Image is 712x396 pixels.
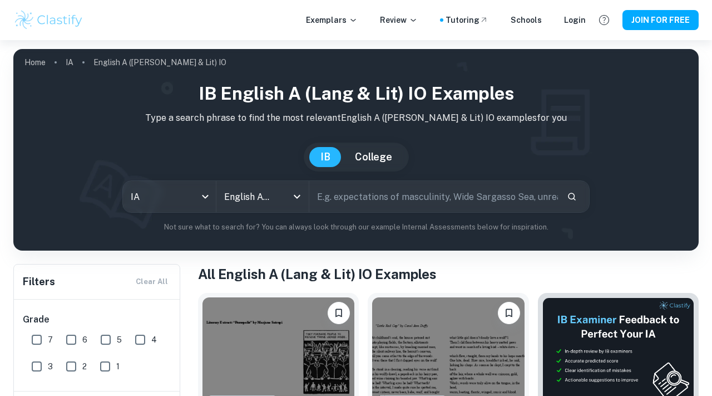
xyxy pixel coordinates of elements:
img: Clastify logo [13,9,84,31]
button: Search [562,187,581,206]
span: 6 [82,334,87,346]
img: profile cover [13,49,699,251]
a: IA [66,55,73,70]
h1: IB English A (Lang & Lit) IO examples [22,80,690,107]
p: Review [380,14,418,26]
span: 5 [117,334,122,346]
p: Exemplars [306,14,358,26]
button: Please log in to bookmark exemplars [498,302,520,324]
h1: All English A (Lang & Lit) IO Examples [198,264,699,284]
a: Tutoring [446,14,488,26]
span: 3 [48,360,53,373]
button: Please log in to bookmark exemplars [328,302,350,324]
span: 7 [48,334,53,346]
h6: Grade [23,313,172,326]
p: Not sure what to search for? You can always look through our example Internal Assessments below f... [22,222,690,233]
span: 2 [82,360,87,373]
p: Type a search phrase to find the most relevant English A ([PERSON_NAME] & Lit) IO examples for you [22,111,690,125]
button: College [344,147,403,167]
span: 1 [116,360,120,373]
a: Login [564,14,586,26]
button: IB [309,147,342,167]
input: E.g. expectations of masculinity, Wide Sargasso Sea, unrealistic beauty standards... [309,181,558,212]
button: Open [289,189,305,204]
button: JOIN FOR FREE [622,10,699,30]
span: 4 [151,334,157,346]
a: Schools [511,14,542,26]
button: Help and Feedback [595,11,614,30]
a: Home [24,55,46,70]
p: English A ([PERSON_NAME] & Lit) IO [93,56,226,69]
h6: Filters [23,274,55,290]
div: IA [123,181,216,212]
